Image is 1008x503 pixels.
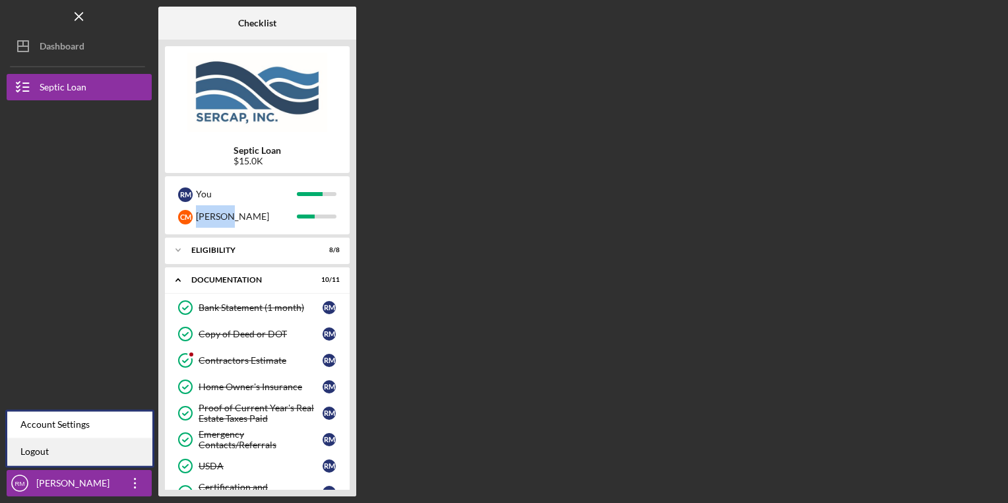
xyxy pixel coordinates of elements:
[172,426,343,453] a: Emergency Contacts/ReferralsRM
[165,53,350,132] img: Product logo
[33,470,119,500] div: [PERSON_NAME]
[323,301,336,314] div: R M
[40,33,84,63] div: Dashboard
[316,246,340,254] div: 8 / 8
[199,302,323,313] div: Bank Statement (1 month)
[172,400,343,426] a: Proof of Current Year's Real Estate Taxes PaidRM
[172,374,343,400] a: Home Owner's InsuranceRM
[7,74,152,100] button: Septic Loan
[323,380,336,393] div: R M
[323,459,336,473] div: R M
[196,183,297,205] div: You
[323,433,336,446] div: R M
[196,205,297,228] div: [PERSON_NAME]
[178,210,193,224] div: C M
[7,470,152,496] button: RM[PERSON_NAME]
[7,33,152,59] button: Dashboard
[15,480,25,487] text: RM
[199,355,323,366] div: Contractors Estimate
[199,482,323,503] div: Certification and Confidentiality
[234,156,281,166] div: $15.0K
[199,329,323,339] div: Copy of Deed or DOT
[172,321,343,347] a: Copy of Deed or DOTRM
[234,145,281,156] b: Septic Loan
[323,486,336,499] div: R M
[172,453,343,479] a: USDARM
[199,461,323,471] div: USDA
[191,246,307,254] div: Eligibility
[323,407,336,420] div: R M
[178,187,193,202] div: R M
[323,354,336,367] div: R M
[7,438,152,465] a: Logout
[191,276,307,284] div: Documentation
[172,347,343,374] a: Contractors EstimateRM
[7,411,152,438] div: Account Settings
[172,294,343,321] a: Bank Statement (1 month)RM
[199,382,323,392] div: Home Owner's Insurance
[316,276,340,284] div: 10 / 11
[323,327,336,341] div: R M
[40,74,86,104] div: Septic Loan
[199,403,323,424] div: Proof of Current Year's Real Estate Taxes Paid
[238,18,276,28] b: Checklist
[199,429,323,450] div: Emergency Contacts/Referrals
